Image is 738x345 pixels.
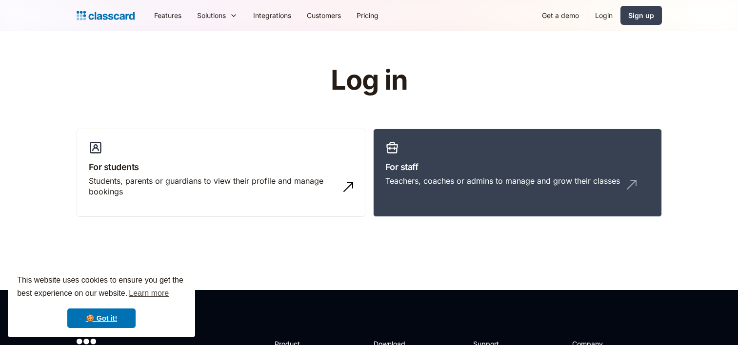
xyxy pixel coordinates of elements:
[349,4,386,26] a: Pricing
[299,4,349,26] a: Customers
[77,9,135,22] a: home
[373,129,662,217] a: For staffTeachers, coaches or admins to manage and grow their classes
[127,286,170,301] a: learn more about cookies
[189,4,245,26] div: Solutions
[587,4,620,26] a: Login
[385,160,650,173] h3: For staff
[214,65,524,96] h1: Log in
[67,308,136,328] a: dismiss cookie message
[77,129,365,217] a: For studentsStudents, parents or guardians to view their profile and manage bookings
[8,265,195,337] div: cookieconsent
[17,274,186,301] span: This website uses cookies to ensure you get the best experience on our website.
[385,175,620,186] div: Teachers, coaches or admins to manage and grow their classes
[628,10,654,20] div: Sign up
[89,175,334,197] div: Students, parents or guardians to view their profile and manage bookings
[620,6,662,25] a: Sign up
[197,10,226,20] div: Solutions
[146,4,189,26] a: Features
[534,4,587,26] a: Get a demo
[245,4,299,26] a: Integrations
[89,160,353,173] h3: For students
